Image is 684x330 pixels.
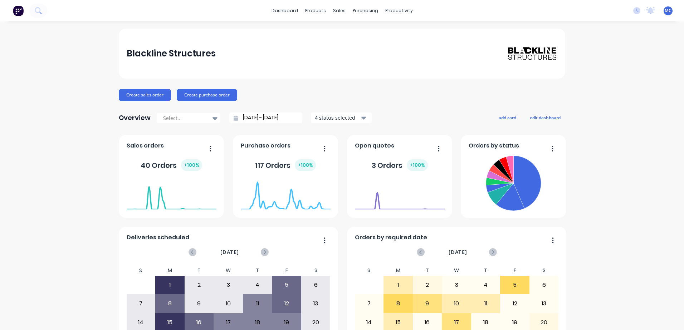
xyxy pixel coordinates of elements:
[383,265,413,276] div: M
[241,141,290,150] span: Purchase orders
[272,295,301,312] div: 12
[311,112,372,123] button: 4 status selected
[127,46,216,61] div: Blackline Structures
[177,89,237,101] button: Create purchase order
[413,265,442,276] div: T
[355,295,383,312] div: 7
[126,265,156,276] div: S
[302,295,330,312] div: 13
[127,295,155,312] div: 7
[525,113,565,122] button: edit dashboard
[119,111,151,125] div: Overview
[243,265,272,276] div: T
[268,5,302,16] a: dashboard
[156,276,184,294] div: 1
[442,265,471,276] div: W
[530,276,558,294] div: 6
[119,89,171,101] button: Create sales order
[494,113,521,122] button: add card
[384,276,412,294] div: 1
[272,276,301,294] div: 5
[220,248,239,256] span: [DATE]
[13,5,24,16] img: Factory
[507,46,557,61] img: Blackline Structures
[255,159,316,171] div: 117 Orders
[185,265,214,276] div: T
[315,114,360,121] div: 4 status selected
[413,295,442,312] div: 9
[181,159,202,171] div: + 100 %
[355,265,384,276] div: S
[407,159,428,171] div: + 100 %
[471,265,500,276] div: T
[472,276,500,294] div: 4
[442,276,471,294] div: 3
[442,295,471,312] div: 10
[302,276,330,294] div: 6
[449,248,467,256] span: [DATE]
[500,276,529,294] div: 5
[413,276,442,294] div: 2
[243,276,272,294] div: 4
[529,265,559,276] div: S
[469,141,519,150] span: Orders by status
[127,141,164,150] span: Sales orders
[295,159,316,171] div: + 100 %
[272,265,301,276] div: F
[185,276,214,294] div: 2
[155,265,185,276] div: M
[301,265,331,276] div: S
[243,295,272,312] div: 11
[382,5,416,16] div: productivity
[329,5,349,16] div: sales
[384,295,412,312] div: 8
[185,295,214,312] div: 9
[530,295,558,312] div: 13
[500,265,529,276] div: F
[214,276,243,294] div: 3
[500,295,529,312] div: 12
[214,295,243,312] div: 10
[156,295,184,312] div: 8
[214,265,243,276] div: W
[349,5,382,16] div: purchasing
[302,5,329,16] div: products
[665,7,671,14] span: MC
[355,141,394,150] span: Open quotes
[372,159,428,171] div: 3 Orders
[472,295,500,312] div: 11
[141,159,202,171] div: 40 Orders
